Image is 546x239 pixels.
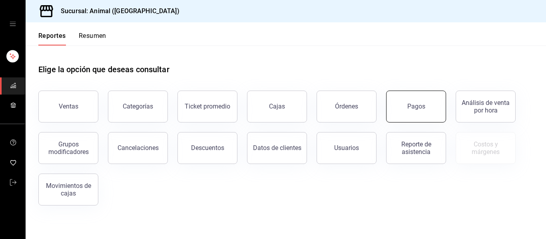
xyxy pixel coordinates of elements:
[247,91,307,122] a: Cajas
[335,103,358,110] div: Órdenes
[407,103,425,110] div: Pagos
[38,32,66,45] button: Reportes
[38,63,169,75] h1: Elige la opción que deseas consultar
[177,132,237,164] button: Descuentos
[456,91,516,122] button: Análisis de venta por hora
[59,103,78,110] div: Ventas
[118,144,159,152] div: Cancelaciones
[44,182,93,197] div: Movimientos de cajas
[44,140,93,156] div: Grupos modificadores
[317,91,377,122] button: Órdenes
[191,144,224,152] div: Descuentos
[38,91,98,122] button: Ventas
[317,132,377,164] button: Usuarios
[10,21,16,27] button: open drawer
[185,103,230,110] div: Ticket promedio
[269,102,285,111] div: Cajas
[38,132,98,164] button: Grupos modificadores
[247,132,307,164] button: Datos de clientes
[253,144,301,152] div: Datos de clientes
[461,140,510,156] div: Costos y márgenes
[38,174,98,205] button: Movimientos de cajas
[54,6,179,16] h3: Sucursal: Animal ([GEOGRAPHIC_DATA])
[391,140,441,156] div: Reporte de asistencia
[108,132,168,164] button: Cancelaciones
[334,144,359,152] div: Usuarios
[461,99,510,114] div: Análisis de venta por hora
[386,132,446,164] button: Reporte de asistencia
[123,103,153,110] div: Categorías
[38,32,106,45] div: navigation tabs
[456,132,516,164] button: Contrata inventarios para ver este reporte
[79,32,106,45] button: Resumen
[177,91,237,122] button: Ticket promedio
[386,91,446,122] button: Pagos
[108,91,168,122] button: Categorías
